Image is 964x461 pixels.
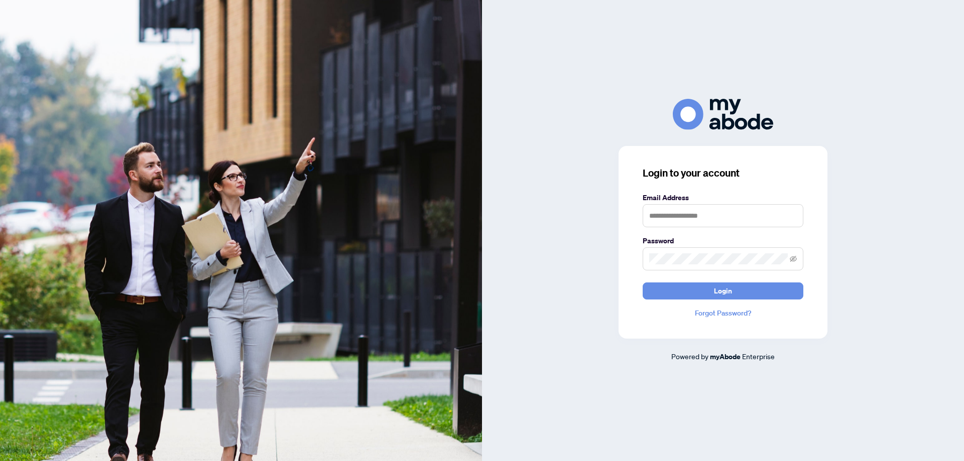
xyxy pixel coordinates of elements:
[643,166,803,180] h3: Login to your account
[790,255,797,262] span: eye-invisible
[673,99,773,129] img: ma-logo
[643,282,803,299] button: Login
[643,308,803,319] a: Forgot Password?
[671,352,708,361] span: Powered by
[643,192,803,203] label: Email Address
[714,283,732,299] span: Login
[643,235,803,246] label: Password
[710,351,741,362] a: myAbode
[742,352,775,361] span: Enterprise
